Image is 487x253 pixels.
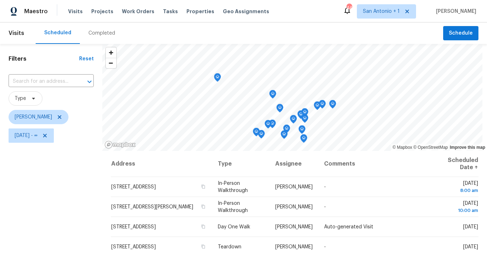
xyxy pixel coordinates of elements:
[9,25,24,41] span: Visits
[324,184,326,189] span: -
[429,151,478,177] th: Scheduled Date ↑
[218,181,248,193] span: In-Person Walkthrough
[363,8,400,15] span: San Antonio + 1
[104,141,136,149] a: Mapbox homepage
[301,114,308,125] div: Map marker
[15,113,52,121] span: [PERSON_NAME]
[314,101,321,112] div: Map marker
[276,104,283,115] div: Map marker
[434,207,478,214] div: 10:00 am
[434,181,478,194] span: [DATE]
[443,26,478,41] button: Schedule
[275,184,313,189] span: [PERSON_NAME]
[301,108,308,119] div: Map marker
[275,224,313,229] span: [PERSON_NAME]
[218,201,248,213] span: In-Person Walkthrough
[300,134,307,145] div: Map marker
[298,125,306,136] div: Map marker
[258,130,265,141] div: Map marker
[111,151,212,177] th: Address
[200,243,206,250] button: Copy Address
[275,204,313,209] span: [PERSON_NAME]
[111,204,193,209] span: [STREET_ADDRESS][PERSON_NAME]
[433,8,476,15] span: [PERSON_NAME]
[223,8,269,15] span: Geo Assignments
[186,8,214,15] span: Properties
[319,100,326,111] div: Map marker
[324,244,326,249] span: -
[434,187,478,194] div: 8:00 am
[290,115,297,126] div: Map marker
[9,76,74,87] input: Search for an address...
[218,224,250,229] span: Day One Walk
[79,55,94,62] div: Reset
[111,244,156,249] span: [STREET_ADDRESS]
[102,44,482,151] canvas: Map
[88,30,115,37] div: Completed
[269,120,276,131] div: Map marker
[111,224,156,229] span: [STREET_ADDRESS]
[449,29,473,38] span: Schedule
[324,224,373,229] span: Auto-generated Visit
[253,128,260,139] div: Map marker
[269,90,276,101] div: Map marker
[200,223,206,230] button: Copy Address
[9,55,79,62] h1: Filters
[111,184,156,189] span: [STREET_ADDRESS]
[218,244,241,249] span: Teardown
[24,8,48,15] span: Maestro
[297,110,304,121] div: Map marker
[318,151,429,177] th: Comments
[15,132,37,139] span: [DATE] - ∞
[450,145,485,150] a: Improve this map
[122,8,154,15] span: Work Orders
[329,100,336,111] div: Map marker
[68,8,83,15] span: Visits
[347,4,352,11] div: 44
[200,183,206,190] button: Copy Address
[283,125,290,136] div: Map marker
[84,77,94,87] button: Open
[44,29,71,36] div: Scheduled
[324,204,326,209] span: -
[281,130,288,141] div: Map marker
[106,47,116,58] button: Zoom in
[163,9,178,14] span: Tasks
[275,244,313,249] span: [PERSON_NAME]
[15,95,26,102] span: Type
[393,145,412,150] a: Mapbox
[265,120,272,131] div: Map marker
[212,151,270,177] th: Type
[106,58,116,68] button: Zoom out
[214,73,221,84] div: Map marker
[91,8,113,15] span: Projects
[434,201,478,214] span: [DATE]
[463,244,478,249] span: [DATE]
[270,151,318,177] th: Assignee
[413,145,448,150] a: OpenStreetMap
[463,224,478,229] span: [DATE]
[200,203,206,210] button: Copy Address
